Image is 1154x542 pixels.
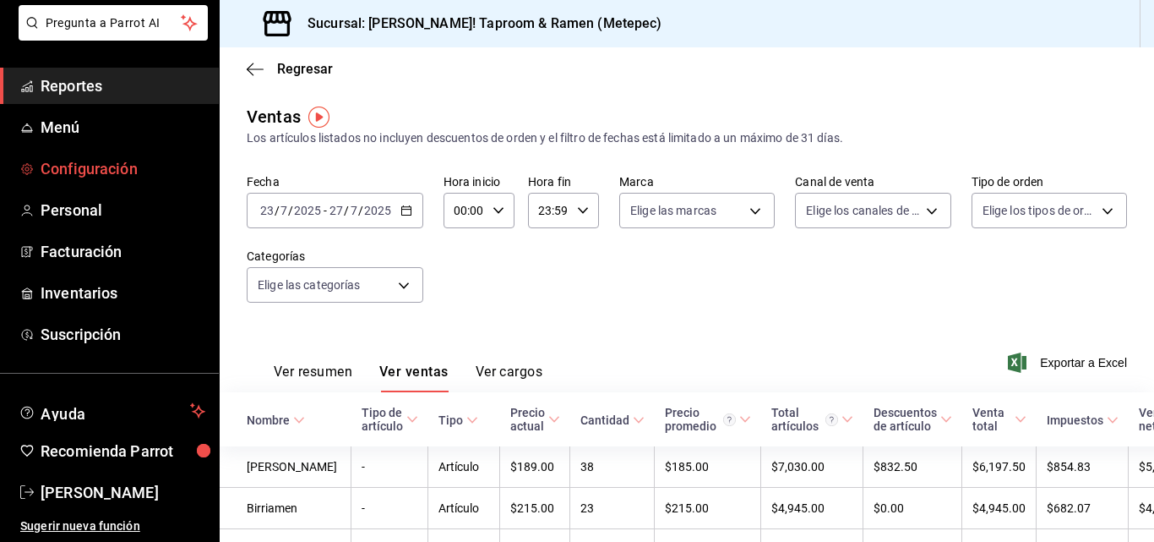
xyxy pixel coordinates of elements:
label: Tipo de orden [972,176,1127,188]
span: Precio promedio [665,406,751,433]
td: Birriamen [220,488,351,529]
span: Ayuda [41,401,183,421]
span: Elige los tipos de orden [983,202,1096,219]
span: / [288,204,293,217]
button: Ver resumen [274,364,352,392]
div: Nombre [247,413,290,427]
label: Categorías [247,250,423,262]
span: / [358,204,363,217]
td: $0.00 [863,488,962,529]
td: [PERSON_NAME] [220,446,351,488]
td: 38 [570,446,655,488]
td: - [351,488,428,529]
span: Nombre [247,413,305,427]
span: Tipo [438,413,478,427]
td: $7,030.00 [761,446,863,488]
span: Regresar [277,61,333,77]
button: Ver cargos [476,364,543,392]
label: Hora fin [528,176,599,188]
span: / [344,204,349,217]
td: - [351,446,428,488]
svg: Precio promedio = Total artículos / cantidad [723,413,736,426]
td: 23 [570,488,655,529]
label: Hora inicio [444,176,514,188]
button: Exportar a Excel [1011,353,1127,373]
div: Total artículos [771,406,838,433]
span: Total artículos [771,406,853,433]
td: $189.00 [500,446,570,488]
label: Fecha [247,176,423,188]
td: Artículo [428,488,500,529]
div: Precio promedio [665,406,736,433]
button: Regresar [247,61,333,77]
td: $6,197.50 [962,446,1037,488]
span: Precio actual [510,406,560,433]
td: $215.00 [500,488,570,529]
span: Suscripción [41,323,205,346]
td: $4,945.00 [962,488,1037,529]
input: -- [350,204,358,217]
td: $215.00 [655,488,761,529]
div: Descuentos de artículo [874,406,937,433]
div: Precio actual [510,406,545,433]
h3: Sucursal: [PERSON_NAME]! Taproom & Ramen (Metepec) [294,14,662,34]
span: Personal [41,199,205,222]
td: $185.00 [655,446,761,488]
div: Impuestos [1047,413,1103,427]
input: -- [280,204,288,217]
div: Ventas [247,104,301,129]
input: -- [329,204,344,217]
td: $682.07 [1037,488,1129,529]
div: Tipo [438,413,463,427]
span: Tipo de artículo [362,406,418,433]
div: Cantidad [580,413,629,427]
span: Descuentos de artículo [874,406,952,433]
span: [PERSON_NAME] [41,481,205,504]
a: Pregunta a Parrot AI [12,26,208,44]
span: Venta total [972,406,1026,433]
span: Reportes [41,74,205,97]
label: Marca [619,176,775,188]
span: Configuración [41,157,205,180]
span: - [324,204,327,217]
input: -- [259,204,275,217]
td: $854.83 [1037,446,1129,488]
span: Recomienda Parrot [41,440,205,463]
td: $4,945.00 [761,488,863,529]
span: Elige las categorías [258,276,361,293]
span: / [275,204,280,217]
div: Los artículos listados no incluyen descuentos de orden y el filtro de fechas está limitado a un m... [247,129,1127,147]
span: Facturación [41,240,205,263]
span: Impuestos [1047,413,1119,427]
td: Artículo [428,446,500,488]
td: $832.50 [863,446,962,488]
span: Pregunta a Parrot AI [46,14,182,32]
img: Tooltip marker [308,107,329,128]
div: Venta total [972,406,1011,433]
label: Canal de venta [795,176,950,188]
button: Pregunta a Parrot AI [19,5,208,41]
span: Elige las marcas [630,202,716,219]
span: Sugerir nueva función [20,517,205,535]
span: Elige los canales de venta [806,202,919,219]
svg: El total artículos considera cambios de precios en los artículos así como costos adicionales por ... [825,413,838,426]
span: Cantidad [580,413,645,427]
input: ---- [363,204,392,217]
button: Ver ventas [379,364,449,392]
span: Menú [41,116,205,139]
span: Inventarios [41,282,205,304]
div: Tipo de artículo [362,406,403,433]
input: ---- [293,204,322,217]
div: navigation tabs [274,364,542,392]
